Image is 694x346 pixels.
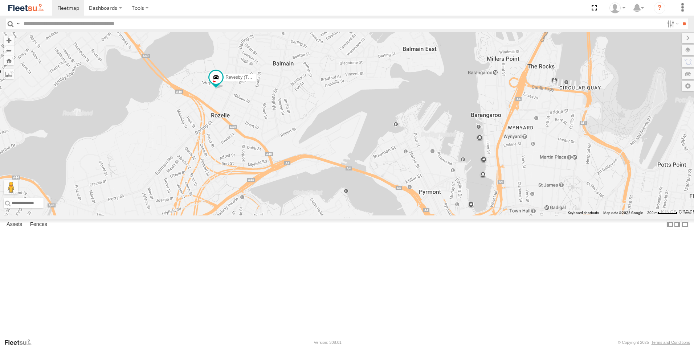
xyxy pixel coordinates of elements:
label: Hide Summary Table [681,219,689,230]
i: ? [654,2,665,14]
button: Keyboard shortcuts [568,210,599,215]
a: Terms (opens in new tab) [683,211,691,214]
button: Zoom Home [4,55,14,65]
label: Assets [3,219,26,230]
label: Dock Summary Table to the Right [674,219,681,230]
div: © Copyright 2025 - [618,340,690,345]
span: Map data ©2025 Google [603,211,643,215]
span: Revesby (T07 - [PERSON_NAME]) [225,75,294,80]
img: fleetsu-logo-horizontal.svg [7,3,45,13]
button: Map Scale: 200 m per 50 pixels [645,210,679,215]
label: Dock Summary Table to the Left [666,219,674,230]
button: Drag Pegman onto the map to open Street View [4,180,18,194]
label: Search Query [15,18,21,29]
div: Version: 308.01 [314,340,342,345]
label: Search Filter Options [664,18,680,29]
label: Measure [4,69,14,79]
a: Terms and Conditions [652,340,690,345]
label: Fences [26,219,51,230]
button: Zoom in [4,36,14,45]
div: Adrian Singleton [607,3,628,13]
a: Visit our Website [4,339,37,346]
span: 200 m [647,211,658,215]
label: Map Settings [682,81,694,91]
button: Zoom out [4,45,14,55]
